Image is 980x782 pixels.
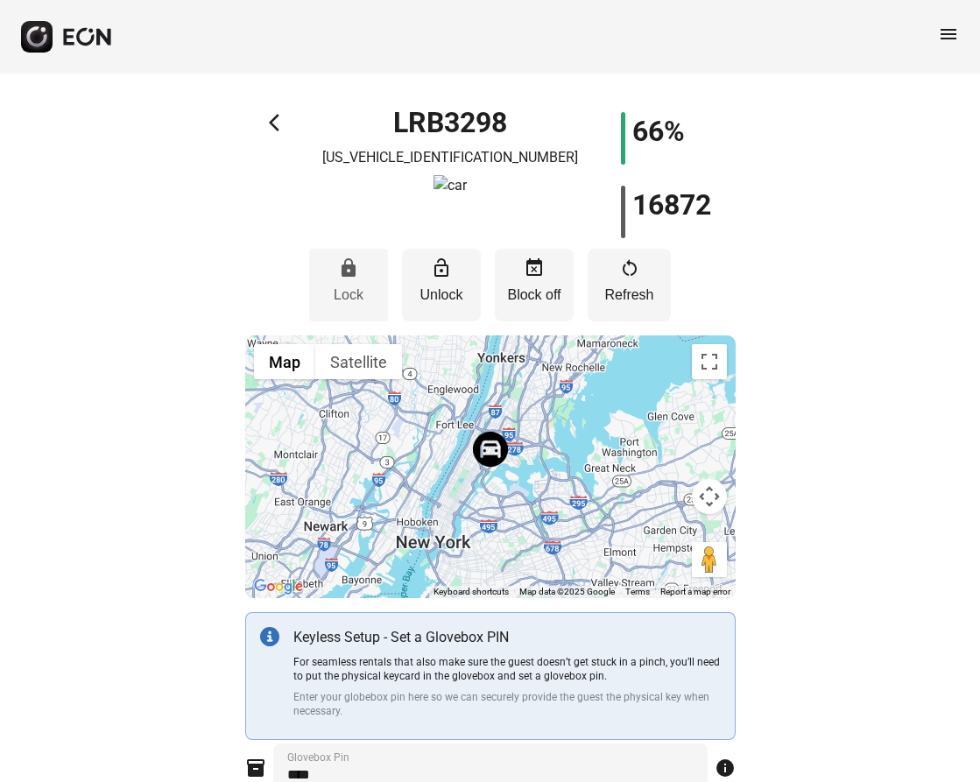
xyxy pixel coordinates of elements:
h1: 16872 [632,194,711,215]
span: lock_open [431,257,452,278]
label: Glovebox Pin [287,750,349,764]
span: arrow_back_ios [269,112,290,133]
span: lock [338,257,359,278]
p: Keyless Setup - Set a Glovebox PIN [293,627,721,648]
span: Map data ©2025 Google [519,587,615,596]
button: Refresh [588,249,671,321]
img: Google [250,575,307,598]
p: Enter your globebox pin here so we can securely provide the guest the physical key when necessary. [293,690,721,718]
button: Show street map [254,344,315,379]
p: Lock [318,285,379,306]
button: Unlock [402,249,481,321]
h1: 66% [632,121,685,142]
p: For seamless rentals that also make sure the guest doesn’t get stuck in a pinch, you’ll need to p... [293,655,721,683]
button: Keyboard shortcuts [434,586,509,598]
button: Block off [495,249,574,321]
p: Refresh [596,285,662,306]
span: info [715,757,736,778]
p: Unlock [411,285,472,306]
p: Block off [504,285,565,306]
button: Map camera controls [692,479,727,514]
span: inventory_2 [245,757,266,778]
img: car [434,175,467,196]
button: Toggle fullscreen view [692,344,727,379]
span: event_busy [524,257,545,278]
button: Lock [309,249,388,321]
a: Terms [625,587,650,596]
button: Show satellite imagery [315,344,402,379]
span: menu [938,24,959,45]
span: restart_alt [619,257,640,278]
p: [US_VEHICLE_IDENTIFICATION_NUMBER] [322,147,578,168]
h1: LRB3298 [393,112,507,133]
img: info [260,627,279,646]
button: Drag Pegman onto the map to open Street View [692,542,727,577]
a: Report a map error [660,587,730,596]
a: Open this area in Google Maps (opens a new window) [250,575,307,598]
